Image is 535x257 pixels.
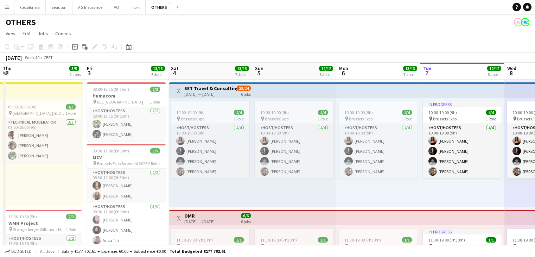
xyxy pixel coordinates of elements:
[66,227,76,232] span: 1 Role
[423,65,432,71] span: Tue
[428,237,465,243] span: 11:30-19:00 (7h30m)
[87,169,166,203] app-card-role: Host/Hostess2/208:30-12:00 (3h30m)[PERSON_NAME][PERSON_NAME]
[13,227,66,232] span: Steingerberger Wiltcher's Hotel
[72,0,108,14] button: AG Insurance
[176,110,205,115] span: 10:00-19:00 (9h)
[38,30,48,37] span: Jobs
[423,229,502,234] div: In progress
[171,101,249,178] app-job-card: 10:00-19:00 (9h)4/4 Brussels Expo1 RoleHost/Hostess4/410:00-19:00 (9h)[PERSON_NAME][PERSON_NAME][...
[402,110,412,115] span: 4/4
[423,101,502,178] app-job-card: In progress10:00-19:00 (9h)4/4 Brussels Expo1 RoleHost/Hostess4/410:00-19:00 (9h)[PERSON_NAME][PE...
[255,124,333,178] app-card-role: Host/Hostess4/410:00-19:00 (9h)[PERSON_NAME][PERSON_NAME][PERSON_NAME][PERSON_NAME]
[171,124,249,178] app-card-role: Host/Hostess4/410:00-19:00 (9h)[PERSON_NAME][PERSON_NAME][PERSON_NAME][PERSON_NAME]
[13,111,65,116] span: [GEOGRAPHIC_DATA] [GEOGRAPHIC_DATA]
[52,29,74,38] a: Comms
[403,66,417,71] span: 13/13
[255,65,263,71] span: Sun
[235,72,249,77] div: 7 Jobs
[184,85,237,92] h3: SET Travel & Consulting GmbH
[176,237,213,243] span: 11:30-19:00 (7h30m)
[241,91,251,97] div: 6 jobs
[69,66,79,71] span: 5/5
[97,99,143,105] span: BEL [GEOGRAPHIC_DATA]
[87,144,166,247] app-job-card: 08:30-17:00 (8h30m)5/5MCV Brussels Expo Busworld 20252 RolesHost/Hostess2/208:30-12:00 (3h30m)[PE...
[486,244,496,249] span: 1 Role
[3,29,18,38] a: View
[2,101,81,163] app-job-card: 09:00-18:00 (9h)3/3 [GEOGRAPHIC_DATA] [GEOGRAPHIC_DATA]1 RoleTechnical Moderator3/309:00-18:00 (9...
[433,244,457,249] span: Brussels Expo
[150,148,160,153] span: 5/5
[255,101,333,178] app-job-card: 10:00-19:00 (9h)4/4 Brussels Expo1 RoleHost/Hostess4/410:00-19:00 (9h)[PERSON_NAME][PERSON_NAME][...
[181,116,204,121] span: Brussels Expo
[70,72,81,77] div: 2 Jobs
[87,65,93,71] span: Fri
[318,110,328,115] span: 4/4
[486,116,496,121] span: 1 Role
[319,66,333,71] span: 12/12
[486,237,496,243] span: 1/1
[339,101,418,178] app-job-card: 10:00-19:00 (9h)4/4 Brussels Expo1 RoleHost/Hostess4/410:00-19:00 (9h)[PERSON_NAME][PERSON_NAME][...
[125,0,146,14] button: Tipik
[402,244,412,249] span: 1 Role
[97,161,147,166] span: Brussels Expo Busworld 2025
[4,247,33,255] button: Budgeted
[87,154,166,161] h3: MCV
[488,72,501,77] div: 6 Jobs
[11,249,32,254] span: Budgeted
[184,219,215,224] div: [DATE] → [DATE]
[237,86,251,91] span: 23/24
[3,65,12,71] span: Thu
[318,244,328,249] span: 1 Role
[507,65,516,71] span: Wed
[8,214,37,219] span: 13:30-18:30 (5h)
[8,104,37,109] span: 09:00-18:00 (9h)
[6,30,15,37] span: View
[170,249,225,254] span: Total Budgeted €177 702.61
[433,116,457,121] span: Brussels Expo
[260,237,297,243] span: 11:30-19:00 (7h30m)
[241,213,251,218] span: 6/6
[39,249,56,254] span: All jobs
[35,29,51,38] a: Jobs
[87,82,166,141] app-job-card: 08:00-17:15 (9h15m)2/2Humacom BEL [GEOGRAPHIC_DATA]1 RoleHost/Hostess2/208:00-17:15 (9h15m)[PERSO...
[14,0,46,14] button: Cecoforma
[93,148,129,153] span: 08:30-17:00 (8h30m)
[171,65,179,71] span: Sat
[184,92,237,97] div: [DATE] → [DATE]
[44,55,53,60] div: CEST
[235,66,249,71] span: 13/13
[260,110,289,115] span: 10:00-19:00 (9h)
[2,69,12,77] span: 2
[6,17,36,27] h1: OTHERS
[66,214,76,219] span: 2/2
[234,244,244,249] span: 1 Role
[3,220,82,226] h3: WMH Project
[62,249,225,254] div: Salary €177 702.61 + Expenses €0.00 + Subsistence €0.00 =
[234,237,244,243] span: 1/1
[486,110,496,115] span: 4/4
[66,104,76,109] span: 3/3
[65,111,76,116] span: 1 Role
[55,30,71,37] span: Comms
[151,72,165,77] div: 5 Jobs
[254,69,263,77] span: 5
[506,69,516,77] span: 8
[20,29,33,38] a: Edit
[339,65,348,71] span: Mon
[521,18,529,26] app-user-avatar: HR Team
[148,161,160,166] span: 2 Roles
[428,110,457,115] span: 10:00-19:00 (9h)
[181,244,204,249] span: Brussels Expo
[241,218,251,224] div: 6 jobs
[349,244,372,249] span: Brussels Expo
[93,87,129,92] span: 08:00-17:15 (9h15m)
[108,0,125,14] button: VO
[403,72,417,77] div: 7 Jobs
[514,18,522,26] app-user-avatar: HR Team
[422,69,432,77] span: 7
